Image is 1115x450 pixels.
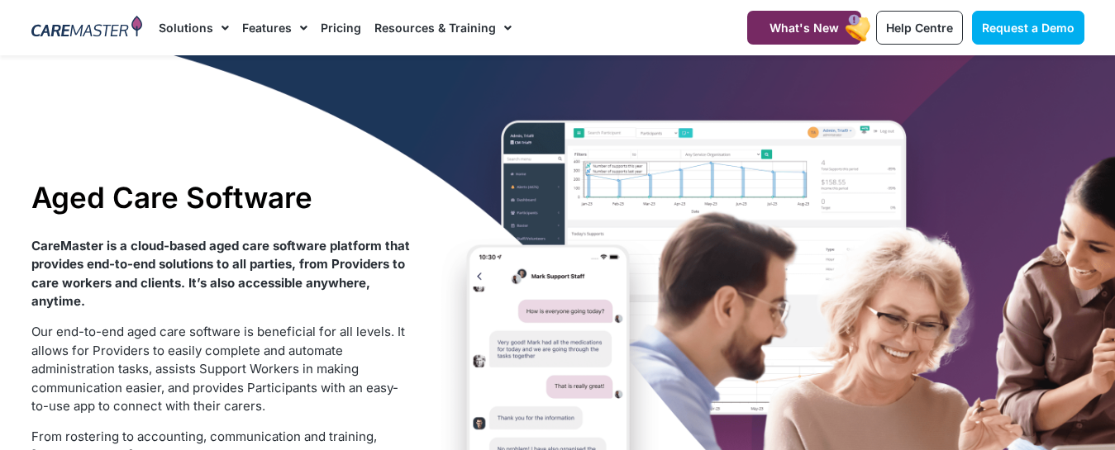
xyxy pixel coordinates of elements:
a: Request a Demo [972,11,1084,45]
span: What's New [770,21,839,35]
span: Request a Demo [982,21,1074,35]
span: Our end-to-end aged care software is beneficial for all levels. It allows for Providers to easily... [31,324,405,414]
a: What's New [747,11,861,45]
span: Help Centre [886,21,953,35]
img: CareMaster Logo [31,16,143,40]
h1: Aged Care Software [31,180,411,215]
a: Help Centre [876,11,963,45]
strong: CareMaster is a cloud-based aged care software platform that provides end-to-end solutions to all... [31,238,410,310]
